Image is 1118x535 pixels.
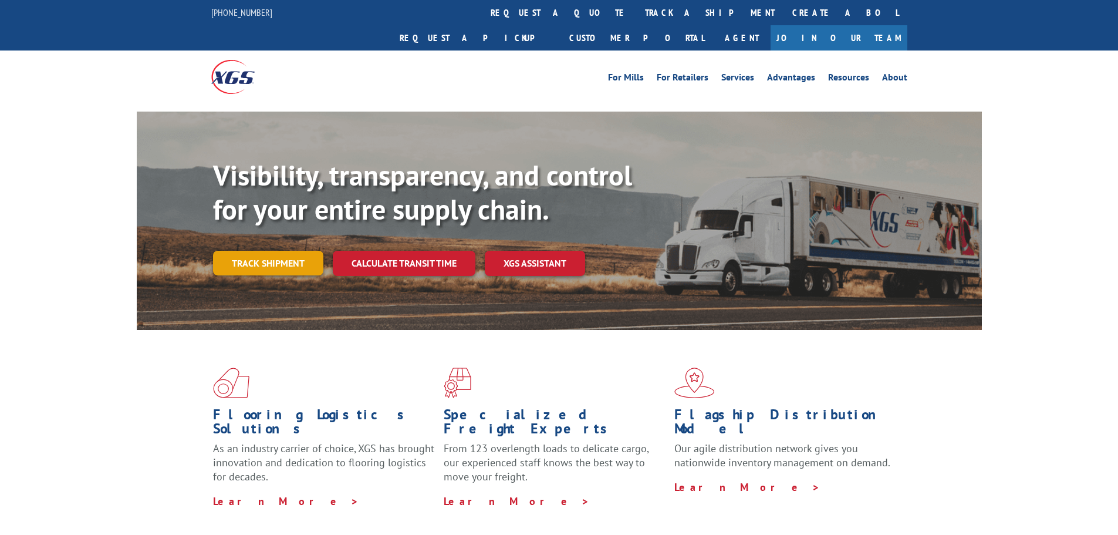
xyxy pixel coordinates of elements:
[213,442,434,483] span: As an industry carrier of choice, XGS has brought innovation and dedication to flooring logistics...
[485,251,585,276] a: XGS ASSISTANT
[333,251,475,276] a: Calculate transit time
[444,494,590,508] a: Learn More >
[674,480,820,494] a: Learn More >
[674,442,890,469] span: Our agile distribution network gives you nationwide inventory management on demand.
[721,73,754,86] a: Services
[211,6,272,18] a: [PHONE_NUMBER]
[608,73,644,86] a: For Mills
[213,251,323,275] a: Track shipment
[444,408,666,442] h1: Specialized Freight Experts
[391,25,560,51] a: Request a pickup
[444,368,471,398] img: xgs-icon-focused-on-flooring-red
[560,25,713,51] a: Customer Portal
[674,368,715,398] img: xgs-icon-flagship-distribution-model-red
[657,73,708,86] a: For Retailers
[828,73,869,86] a: Resources
[213,408,435,442] h1: Flooring Logistics Solutions
[767,73,815,86] a: Advantages
[882,73,907,86] a: About
[771,25,907,51] a: Join Our Team
[444,442,666,494] p: From 123 overlength loads to delicate cargo, our experienced staff knows the best way to move you...
[213,494,359,508] a: Learn More >
[713,25,771,51] a: Agent
[213,368,249,398] img: xgs-icon-total-supply-chain-intelligence-red
[213,157,632,227] b: Visibility, transparency, and control for your entire supply chain.
[674,408,896,442] h1: Flagship Distribution Model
